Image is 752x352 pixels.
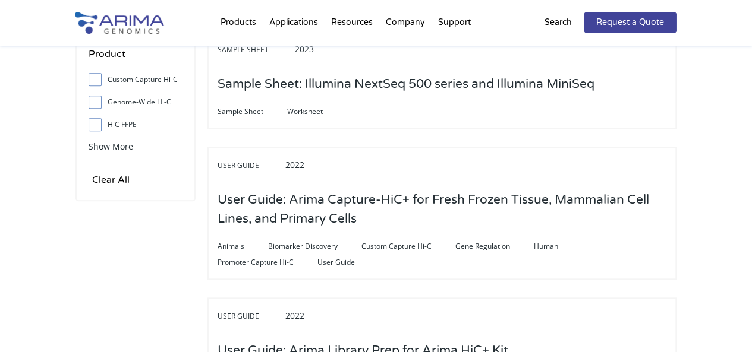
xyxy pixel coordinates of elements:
label: HiC FFPE [89,116,183,134]
span: Custom Capture Hi-C [361,239,455,253]
h4: Product [89,46,183,71]
a: User Guide: Arima Capture-HiC+ for Fresh Frozen Tissue, Mammalian Cell Lines, and Primary Cells [218,213,666,226]
span: Animals [218,239,268,253]
h3: Sample Sheet: Illumina NextSeq 500 series and Illumina MiniSeq [218,66,594,103]
span: Promoter Capture Hi-C [218,255,317,269]
h3: User Guide: Arima Capture-HiC+ for Fresh Frozen Tissue, Mammalian Cell Lines, and Primary Cells [218,182,666,237]
input: Clear All [89,172,133,188]
span: 2023 [295,43,314,55]
span: 2022 [285,159,304,170]
span: User Guide [317,255,379,269]
label: Custom Capture Hi-C [89,71,183,88]
span: User Guide [218,309,283,324]
span: Worksheet [287,104,347,119]
span: Gene Regulation [455,239,534,253]
img: Arima-Genomics-logo [75,12,164,34]
span: User Guide [218,158,283,173]
span: 2022 [285,310,304,321]
span: Show More [89,141,133,152]
span: Sample Sheet [218,43,292,57]
span: Human [534,239,582,253]
span: Sample Sheet [218,104,287,119]
label: Genome-Wide Hi-C [89,93,183,111]
p: Search [545,15,572,30]
a: Sample Sheet: Illumina NextSeq 500 series and Illumina MiniSeq [218,78,594,91]
a: Request a Quote [584,12,677,33]
span: Biomarker Discovery [268,239,361,253]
